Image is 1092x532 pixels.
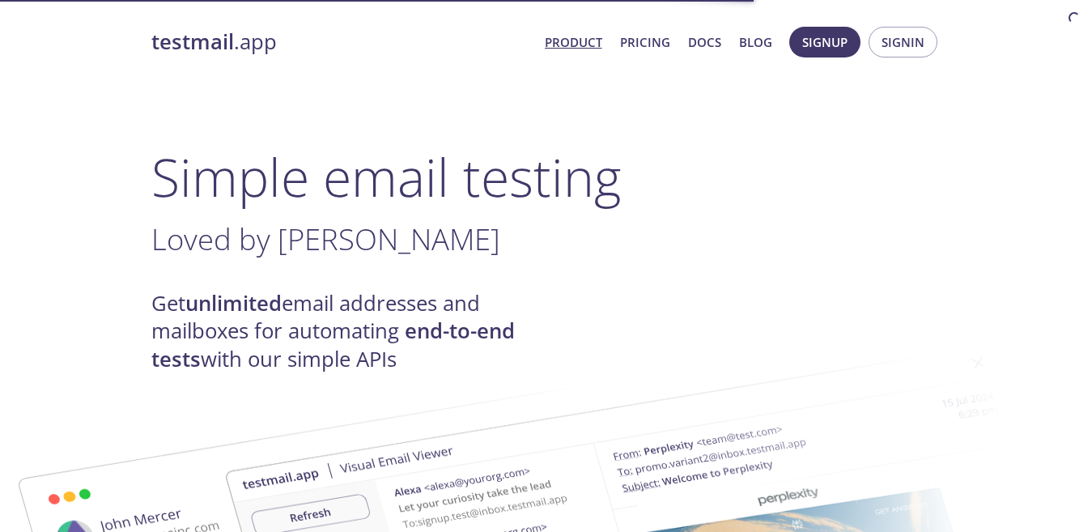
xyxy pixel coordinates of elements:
[151,317,515,372] strong: end-to-end tests
[789,27,860,57] button: Signup
[620,32,670,53] a: Pricing
[151,219,500,259] span: Loved by [PERSON_NAME]
[882,32,924,53] span: Signin
[185,289,282,317] strong: unlimited
[151,290,546,373] h4: Get email addresses and mailboxes for automating with our simple APIs
[151,28,532,56] a: testmail.app
[739,32,772,53] a: Blog
[688,32,721,53] a: Docs
[869,27,937,57] button: Signin
[545,32,602,53] a: Product
[151,146,941,208] h1: Simple email testing
[151,28,234,56] strong: testmail
[802,32,848,53] span: Signup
